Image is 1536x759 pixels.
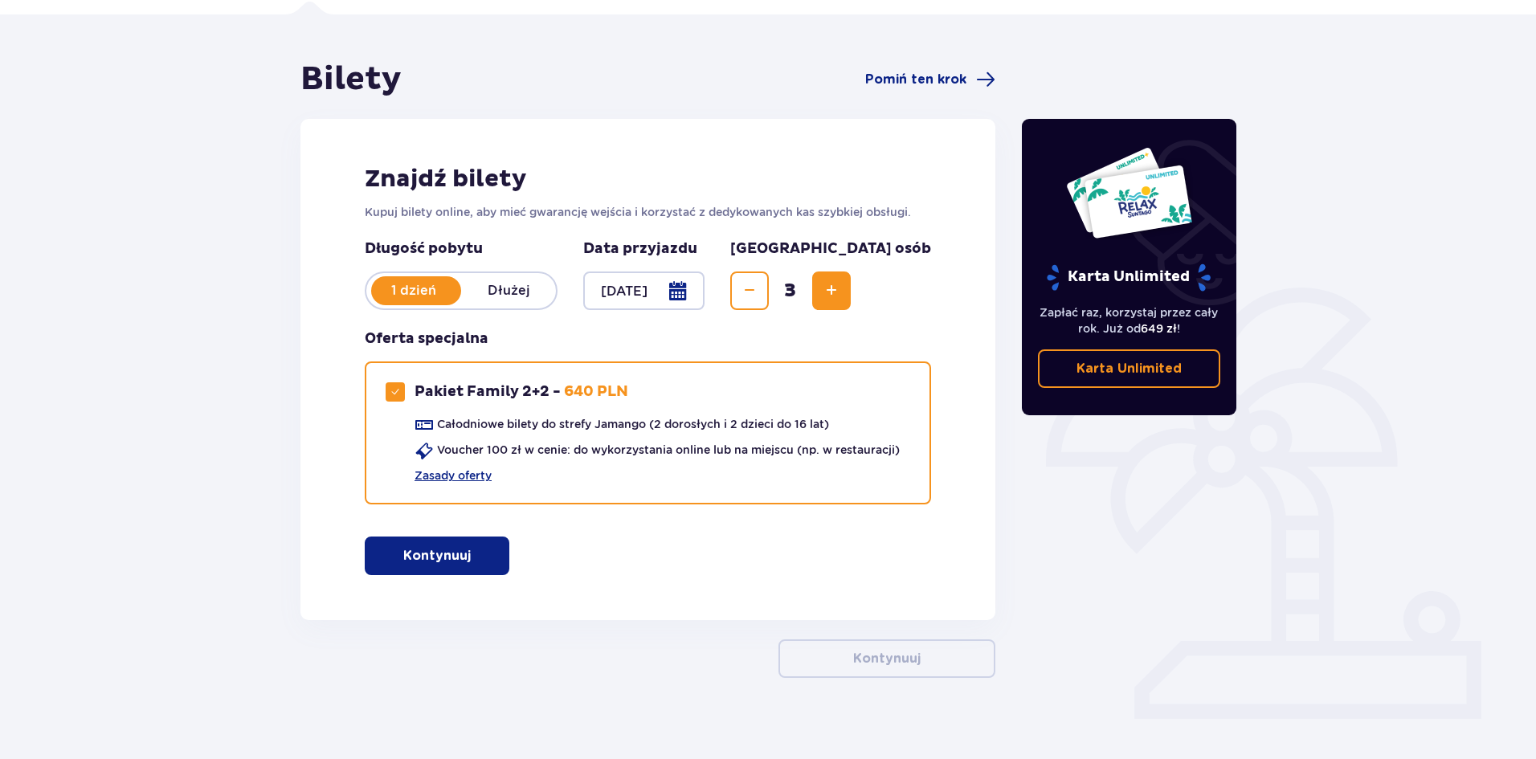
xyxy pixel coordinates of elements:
[365,164,931,194] h2: Znajdź bilety
[403,547,471,565] p: Kontynuuj
[812,271,851,310] button: Increase
[1038,304,1221,337] p: Zapłać raz, korzystaj przez cały rok. Już od !
[1076,360,1182,377] p: Karta Unlimited
[461,282,556,300] p: Dłużej
[365,239,558,259] p: Długość pobytu
[564,382,628,402] p: 640 PLN
[300,59,402,100] h1: Bilety
[778,639,995,678] button: Kontynuuj
[730,271,769,310] button: Decrease
[365,329,488,349] p: Oferta specjalna
[865,70,995,89] a: Pomiń ten krok
[437,442,900,458] p: Voucher 100 zł w cenie: do wykorzystania online lub na miejscu (np. w restauracji)
[730,239,931,259] p: [GEOGRAPHIC_DATA] osób
[415,382,561,402] p: Pakiet Family 2+2 -
[365,204,931,220] p: Kupuj bilety online, aby mieć gwarancję wejścia i korzystać z dedykowanych kas szybkiej obsługi.
[865,71,966,88] span: Pomiń ten krok
[366,282,461,300] p: 1 dzień
[1045,263,1212,292] p: Karta Unlimited
[583,239,697,259] p: Data przyjazdu
[853,650,921,667] p: Kontynuuj
[1038,349,1221,388] a: Karta Unlimited
[365,537,509,575] button: Kontynuuj
[1141,322,1177,335] span: 649 zł
[772,279,809,303] span: 3
[437,416,829,432] p: Całodniowe bilety do strefy Jamango (2 dorosłych i 2 dzieci do 16 lat)
[415,467,492,484] a: Zasady oferty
